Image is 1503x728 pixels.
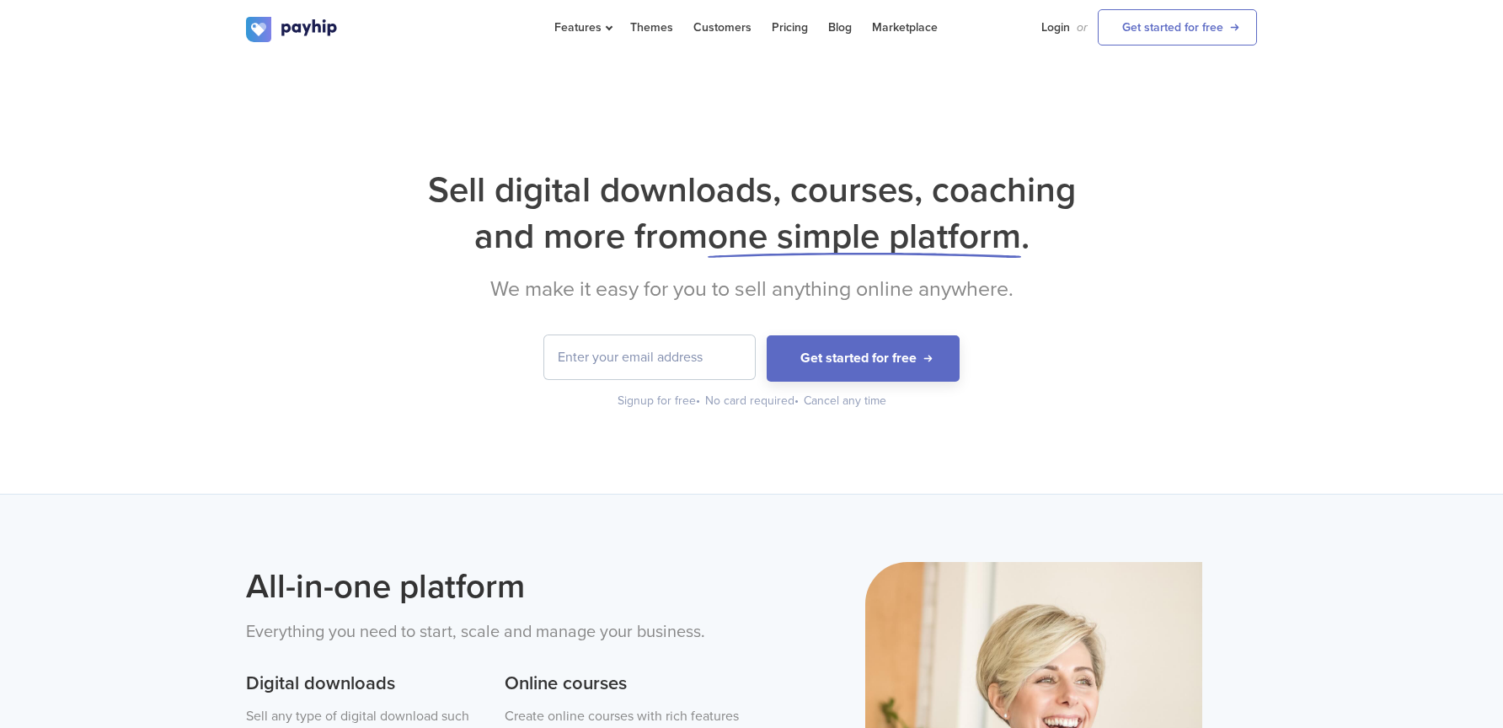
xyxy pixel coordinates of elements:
h2: We make it easy for you to sell anything online anywhere. [246,276,1257,302]
div: Signup for free [618,393,702,409]
button: Get started for free [767,335,960,382]
a: Get started for free [1098,9,1257,45]
h2: All-in-one platform [246,562,739,611]
img: logo.svg [246,17,339,42]
h3: Online courses [505,671,739,698]
span: • [794,393,799,408]
span: one simple platform [708,215,1021,258]
h3: Digital downloads [246,671,480,698]
p: Everything you need to start, scale and manage your business. [246,619,739,645]
span: • [696,393,700,408]
div: No card required [705,393,800,409]
input: Enter your email address [544,335,755,379]
h1: Sell digital downloads, courses, coaching and more from [246,167,1257,260]
span: . [1021,215,1030,258]
span: Features [554,20,610,35]
div: Cancel any time [804,393,886,409]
